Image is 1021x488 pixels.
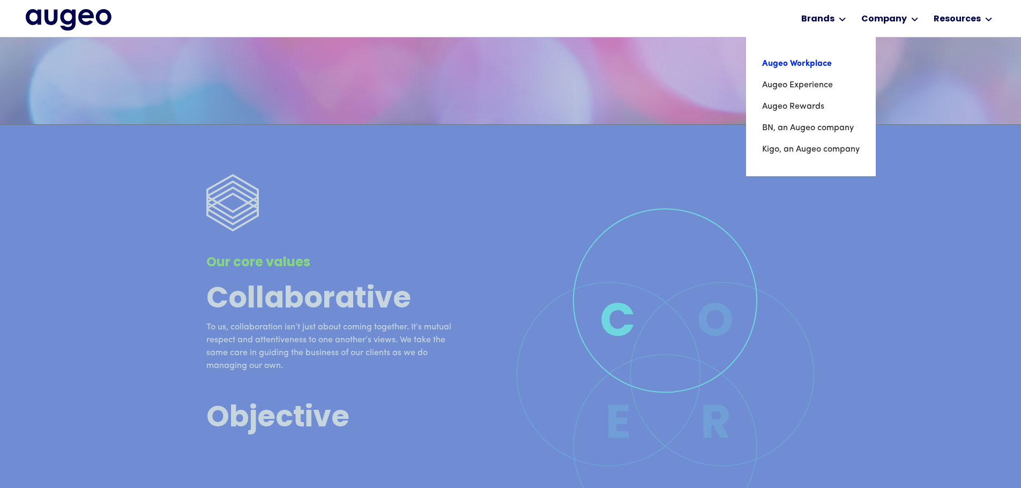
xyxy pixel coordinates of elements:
[762,139,860,160] a: Kigo, an Augeo company
[801,13,834,26] div: Brands
[762,117,860,139] a: BN, an Augeo company
[26,9,111,31] img: Augeo's full logo in midnight blue.
[934,13,981,26] div: Resources
[746,37,876,176] nav: Brands
[762,53,860,74] a: Augeo Workplace
[26,9,111,31] a: home
[762,96,860,117] a: Augeo Rewards
[861,13,907,26] div: Company
[762,74,860,96] a: Augeo Experience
